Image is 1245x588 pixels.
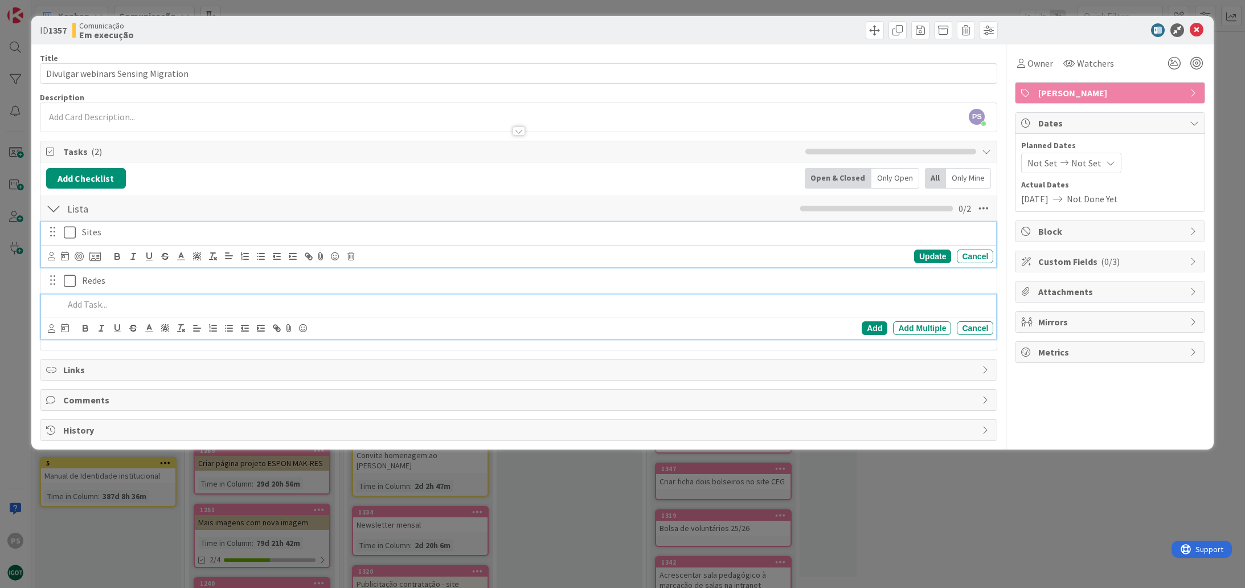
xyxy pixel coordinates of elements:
span: [DATE] [1021,192,1049,206]
span: Watchers [1077,56,1114,70]
b: Em execução [79,30,134,39]
p: Sites [82,226,989,239]
span: Not Done Yet [1067,192,1118,206]
b: 1357 [48,24,67,36]
span: Description [40,92,84,103]
span: 0 / 2 [959,202,971,215]
div: Only Open [871,168,919,189]
span: Links [63,363,977,377]
p: Redes [82,274,989,287]
div: All [925,168,946,189]
span: Comunicação [79,21,134,30]
span: Owner [1027,56,1053,70]
span: Mirrors [1038,315,1184,329]
span: History [63,423,977,437]
span: Not Set [1071,156,1101,170]
div: Cancel [957,250,993,263]
span: Not Set [1027,156,1058,170]
div: Cancel [957,321,993,335]
span: Tasks [63,145,800,158]
div: Update [914,250,951,263]
span: Attachments [1038,285,1184,299]
input: type card name here... [40,63,998,84]
label: Title [40,53,58,63]
span: Actual Dates [1021,179,1199,191]
span: [PERSON_NAME] [1038,86,1184,100]
button: Add Checklist [46,168,126,189]
input: Add Checklist... [63,198,320,219]
span: Planned Dates [1021,140,1199,152]
span: ( 2 ) [91,146,102,157]
div: Only Mine [946,168,991,189]
span: ID [40,23,67,37]
span: Custom Fields [1038,255,1184,268]
span: Comments [63,393,977,407]
div: Open & Closed [805,168,871,189]
span: ( 0/3 ) [1101,256,1120,267]
span: Dates [1038,116,1184,130]
div: Add Multiple [893,321,951,335]
div: Add [862,321,887,335]
span: Block [1038,224,1184,238]
span: Support [24,2,52,15]
span: Metrics [1038,345,1184,359]
span: PS [969,109,985,125]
